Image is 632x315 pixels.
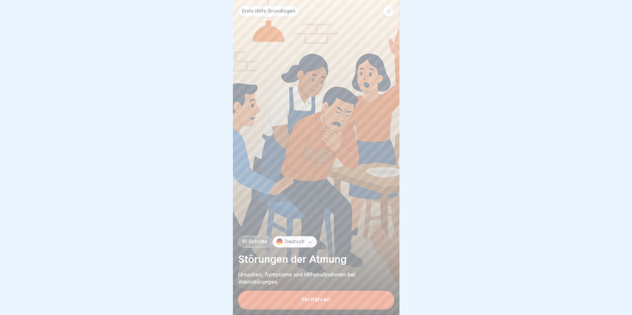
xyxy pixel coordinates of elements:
p: Störungen der Atmung [238,253,394,265]
p: Erste Hilfe Grundlagen [242,8,296,14]
div: Fortfahren [302,296,330,302]
img: de.svg [276,238,283,245]
p: Ursachen, Symptome und Hilfsmaßnahmen bei Atemstörungen. [238,271,394,285]
p: 10 Schritte [242,239,268,244]
p: Deutsch [285,239,305,244]
button: Fortfahren [238,291,394,308]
